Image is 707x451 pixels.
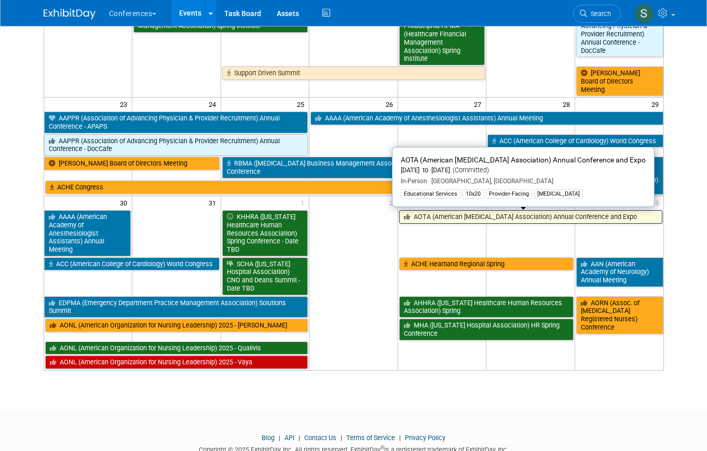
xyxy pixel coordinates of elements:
span: | [397,434,403,442]
a: AONL (American Organization for Nursing Leadership) 2025 - [PERSON_NAME] [45,319,308,332]
a: Support Driven Summit [222,66,485,80]
a: AHHRA ([US_STATE] Healthcare Human Resources Association) Spring [399,296,574,318]
div: [MEDICAL_DATA] [534,189,583,199]
a: Blog [262,434,275,442]
span: 31 [208,196,221,209]
a: AAPPR (Association of Advancing Physician & Provider Recruitment) Annual Conference - DocCafe [576,11,663,58]
a: ACC (American College of Cardiology) World Congress [44,257,220,271]
span: | [338,434,345,442]
span: 24 [208,98,221,111]
span: | [276,434,283,442]
div: 10x20 [463,189,484,199]
span: [GEOGRAPHIC_DATA], [GEOGRAPHIC_DATA] [427,177,553,185]
a: API [284,434,294,442]
sup: ® [380,445,384,450]
a: Contact Us [304,434,336,442]
a: AAN (American Academy of Neurology) Annual Meeting [576,257,663,287]
span: 2 [388,196,398,209]
a: RBMA ([MEDICAL_DATA] Business Management Association) PaRADigm Annual Conference [222,157,485,178]
span: 25 [296,98,309,111]
span: 27 [473,98,486,111]
span: 30 [119,196,132,209]
a: AONL (American Organization for Nursing Leadership) 2025 - Qualivis [45,341,308,355]
span: AOTA (American [MEDICAL_DATA] Association) Annual Conference and Expo [401,156,646,164]
div: [DATE] to [DATE] [401,166,646,175]
span: 28 [562,98,575,111]
a: KHHRA ([US_STATE] Healthcare Human Resources Association) Spring Conference - Date TBD [222,210,308,256]
img: ExhibitDay [44,9,96,19]
a: AAPPR (Association of Advancing Physician & Provider Recruitment) Annual Conference - APAPS [44,112,308,133]
a: [PERSON_NAME] Board of Directors Meeting [44,157,220,170]
a: AONL (American Organization for Nursing Leadership) 2025 - Vaya [45,356,308,369]
span: 1 [300,196,309,209]
a: AOTA (American [MEDICAL_DATA] Association) Annual Conference and Expo [399,210,662,224]
span: In-Person [401,177,427,185]
a: ACC (American College of Cardiology) World Congress [487,134,663,148]
a: ACHE Congress [45,181,397,194]
span: 5 [654,196,663,209]
img: Sophie Buffo [634,4,654,23]
span: Search [587,10,611,18]
a: [PERSON_NAME] Board of Directors Meeting [576,66,663,96]
span: (Committed) [450,166,489,174]
span: 26 [385,98,398,111]
span: | [296,434,303,442]
a: ACHE Heartland Regional Spring [399,257,574,271]
a: Search [573,5,621,23]
a: AAAA (American Academy of Anesthesiologist Assistants) Annual Meeting [44,210,131,256]
div: Provider-Facing [486,189,532,199]
a: Metropolitan Philadelphia HFMA (Healthcare Financial Management Association) Spring Institute [399,11,485,65]
a: AAPPR (Association of Advancing Physician & Provider Recruitment) Annual Conference - DocCafe [44,134,308,156]
div: Educational Services [401,189,460,199]
a: EDPMA (Emergency Department Practice Management Association) Solutions Summit [44,296,308,318]
a: Privacy Policy [405,434,445,442]
a: AORN (Assoc. of [MEDICAL_DATA] Registered Nurses) Conference [576,296,663,334]
span: 29 [650,98,663,111]
a: AAAA (American Academy of Anesthesiologist Assistants) Annual Meeting [310,112,663,125]
a: SCHA ([US_STATE] Hospital Association) CNO and Deans Summit - Date TBD [222,257,308,295]
a: Terms of Service [346,434,395,442]
a: MHA ([US_STATE] Hospital Association) HR Spring Conference [399,319,574,340]
span: 23 [119,98,132,111]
